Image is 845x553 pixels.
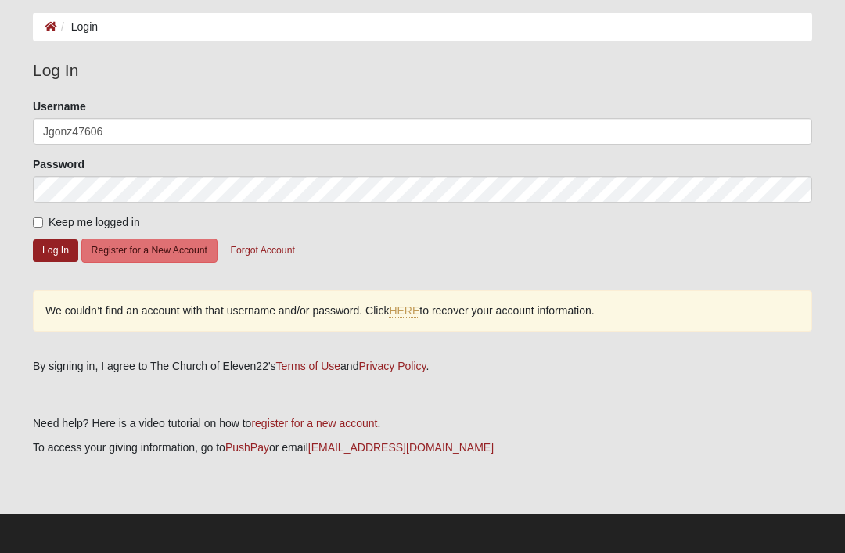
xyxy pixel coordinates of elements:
[33,217,43,228] input: Keep me logged in
[389,304,419,318] a: HERE
[308,441,494,454] a: [EMAIL_ADDRESS][DOMAIN_NAME]
[57,19,98,35] li: Login
[33,58,812,83] legend: Log In
[33,415,812,432] p: Need help? Here is a video tutorial on how to .
[358,360,426,372] a: Privacy Policy
[49,216,140,228] span: Keep me logged in
[33,358,812,375] div: By signing in, I agree to The Church of Eleven22's and .
[276,360,340,372] a: Terms of Use
[33,156,84,172] label: Password
[251,417,377,429] a: register for a new account
[33,290,812,332] div: We couldn’t find an account with that username and/or password. Click to recover your account inf...
[81,239,218,263] button: Register for a New Account
[33,440,812,456] p: To access your giving information, go to or email
[221,239,305,263] button: Forgot Account
[33,239,78,262] button: Log In
[33,99,86,114] label: Username
[225,441,269,454] a: PushPay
